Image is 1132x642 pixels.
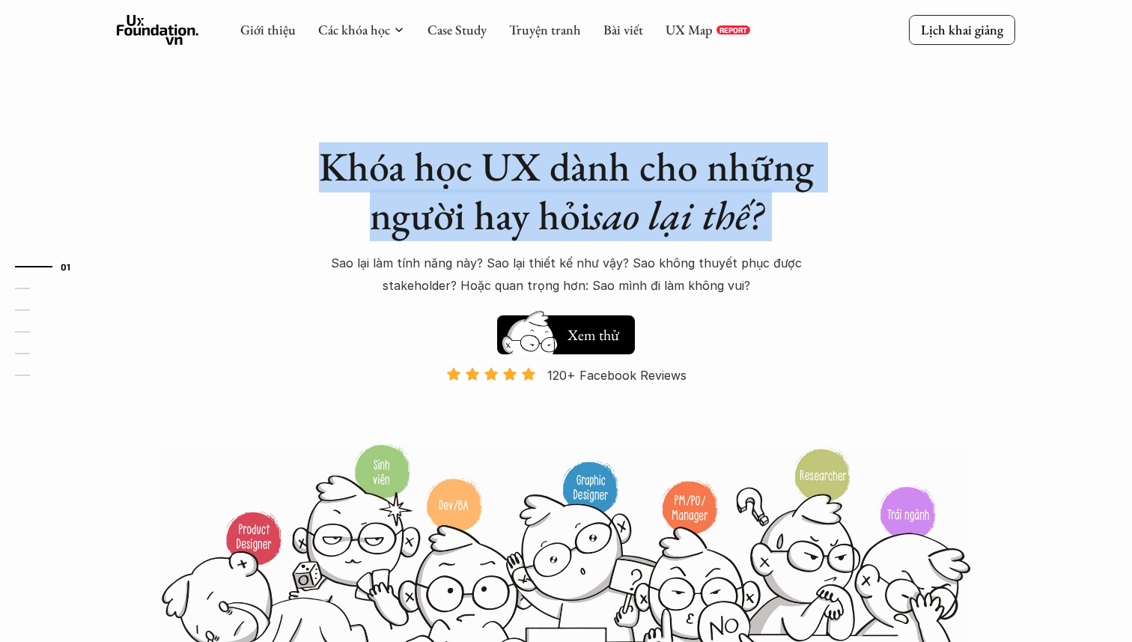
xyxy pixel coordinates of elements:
[567,324,619,345] h5: Xem thử
[509,21,581,38] a: Truyện tranh
[433,366,699,442] a: 120+ Facebook Reviews
[61,261,71,272] strong: 01
[719,25,747,34] p: REPORT
[921,21,1003,38] p: Lịch khai giảng
[909,15,1015,44] a: Lịch khai giảng
[603,21,643,38] a: Bài viết
[304,252,828,297] p: Sao lại làm tính năng này? Sao lại thiết kế như vậy? Sao không thuyết phục được stakeholder? Hoặc...
[591,189,763,241] em: sao lại thế?
[547,364,687,387] p: 120+ Facebook Reviews
[318,21,390,38] a: Các khóa học
[716,25,750,34] a: REPORT
[427,21,487,38] a: Case Study
[15,258,86,276] a: 01
[497,308,635,354] a: Xem thử
[240,21,296,38] a: Giới thiệu
[304,142,828,240] h1: Khóa học UX dành cho những người hay hỏi
[666,21,713,38] a: UX Map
